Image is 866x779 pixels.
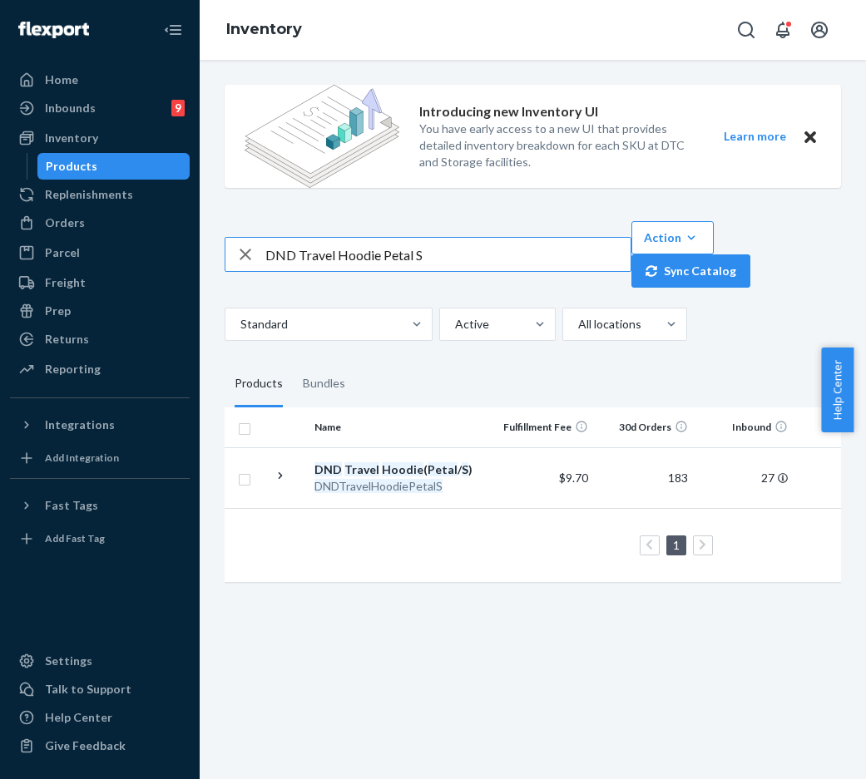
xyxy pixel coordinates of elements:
[419,121,693,170] p: You have early access to a new UI that provides detailed inventory breakdown for each SKU at DTC ...
[595,447,695,508] td: 183
[10,704,190,731] a: Help Center
[10,326,190,353] a: Returns
[559,471,588,485] span: $9.70
[45,417,115,433] div: Integrations
[631,254,750,288] button: Sync Catalog
[45,71,78,88] div: Home
[303,361,345,407] div: Bundles
[10,356,190,382] a: Reporting
[235,361,283,407] div: Products
[45,653,92,669] div: Settings
[462,462,468,476] em: S
[45,531,105,545] div: Add Fast Tag
[45,737,126,754] div: Give Feedback
[46,158,97,175] div: Products
[713,126,796,147] button: Learn more
[45,709,112,726] div: Help Center
[730,13,763,47] button: Open Search Box
[10,95,190,121] a: Inbounds9
[314,461,488,478] div: ( / )
[428,462,458,476] em: Petal
[45,681,131,698] div: Talk to Support
[453,316,455,333] input: Active
[10,732,190,759] button: Give Feedback
[45,100,96,116] div: Inbounds
[45,274,86,291] div: Freight
[45,244,80,261] div: Parcel
[10,492,190,519] button: Fast Tags
[10,210,190,236] a: Orders
[45,331,89,348] div: Returns
[10,648,190,674] a: Settings
[10,412,190,438] button: Integrations
[595,407,695,447] th: 30d Orders
[10,676,190,703] a: Talk to Support
[644,229,701,246] div: Action
[265,238,631,271] input: Search inventory by name or sku
[239,316,240,333] input: Standard
[213,6,315,54] ol: breadcrumbs
[314,462,342,476] em: DND
[382,462,423,476] em: Hoodie
[37,153,191,180] a: Products
[419,102,598,121] p: Introducing new Inventory UI
[10,67,190,93] a: Home
[45,186,133,203] div: Replenishments
[245,85,399,188] img: new-reports-banner-icon.82668bd98b6a51aee86340f2a7b77ae3.png
[495,407,595,447] th: Fulfillment Fee
[314,479,443,493] em: DNDTravelHoodiePetalS
[631,221,714,254] button: Action
[45,451,119,465] div: Add Integration
[45,130,98,146] div: Inventory
[10,445,190,471] a: Add Integration
[821,348,854,432] button: Help Center
[577,316,578,333] input: All locations
[10,525,190,552] a: Add Fast Tag
[226,20,302,38] a: Inventory
[695,407,794,447] th: Inbound
[766,13,799,47] button: Open notifications
[10,181,190,208] a: Replenishments
[10,125,190,151] a: Inventory
[45,497,98,514] div: Fast Tags
[10,269,190,296] a: Freight
[799,126,821,147] button: Close
[45,214,85,231] div: Orders
[803,13,836,47] button: Open account menu
[45,361,101,377] div: Reporting
[670,538,683,552] a: Page 1 is your current page
[10,239,190,266] a: Parcel
[18,22,89,38] img: Flexport logo
[171,100,185,116] div: 9
[10,298,190,324] a: Prep
[45,303,71,319] div: Prep
[156,13,190,47] button: Close Navigation
[308,407,495,447] th: Name
[695,447,794,508] td: 27
[344,462,379,476] em: Travel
